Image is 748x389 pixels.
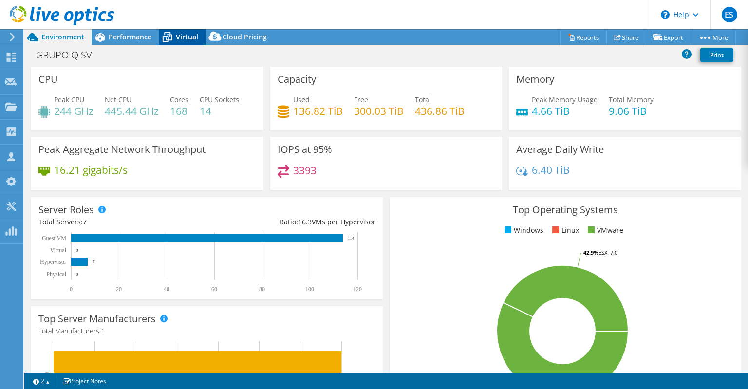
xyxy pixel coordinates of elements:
span: Used [293,95,310,104]
span: Cores [170,95,188,104]
text: Guest VM [42,235,66,241]
span: 1 [101,326,105,335]
li: Windows [502,225,543,236]
text: 60 [211,286,217,293]
text: 100 [305,286,314,293]
text: Virtual [50,247,67,254]
div: Total Servers: [38,217,207,227]
span: Total Memory [609,95,654,104]
a: Project Notes [56,375,113,387]
span: 7 [83,217,87,226]
span: Environment [41,32,84,41]
h4: 16.21 gigabits/s [54,165,128,175]
span: Net CPU [105,95,131,104]
h3: Top Operating Systems [397,204,734,215]
a: Export [646,30,691,45]
li: VMware [585,225,623,236]
span: Free [354,95,368,104]
svg: \n [661,10,670,19]
h3: Capacity [278,74,316,85]
h4: 445.44 GHz [105,106,159,116]
text: Dell [38,371,49,378]
h4: 436.86 TiB [415,106,465,116]
h4: Total Manufacturers: [38,326,375,336]
h3: IOPS at 95% [278,144,332,155]
text: 7 [346,372,349,378]
text: 0 [76,248,78,253]
h4: 244 GHz [54,106,93,116]
tspan: 42.9% [583,249,598,256]
text: 0 [76,272,78,277]
h4: 6.40 TiB [532,165,570,175]
text: 120 [353,286,362,293]
h3: Server Roles [38,204,94,215]
h4: 9.06 TiB [609,106,654,116]
a: 2 [26,375,56,387]
a: Reports [560,30,607,45]
span: CPU Sockets [200,95,239,104]
div: Ratio: VMs per Hypervisor [207,217,375,227]
h1: GRUPO Q SV [32,50,107,60]
text: Hypervisor [40,259,66,265]
text: 7 [93,259,95,264]
span: Peak Memory Usage [532,95,598,104]
h4: 300.03 TiB [354,106,404,116]
li: Linux [550,225,579,236]
span: ES [722,7,737,22]
span: Total [415,95,431,104]
h4: 168 [170,106,188,116]
a: More [691,30,736,45]
h4: 4.66 TiB [532,106,598,116]
text: Physical [46,271,66,278]
h4: 136.82 TiB [293,106,343,116]
h3: CPU [38,74,58,85]
span: Virtual [176,32,198,41]
span: Peak CPU [54,95,84,104]
h4: 14 [200,106,239,116]
span: 16.3 [298,217,312,226]
text: 40 [164,286,169,293]
h3: Average Daily Write [516,144,604,155]
span: Cloud Pricing [223,32,267,41]
a: Share [606,30,646,45]
text: 0 [70,286,73,293]
span: Performance [109,32,151,41]
h3: Peak Aggregate Network Throughput [38,144,206,155]
text: 20 [116,286,122,293]
a: Print [700,48,733,62]
h3: Top Server Manufacturers [38,314,156,324]
h4: 3393 [293,165,317,176]
text: 114 [348,236,355,241]
tspan: ESXi 7.0 [598,249,617,256]
text: 80 [259,286,265,293]
h3: Memory [516,74,554,85]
